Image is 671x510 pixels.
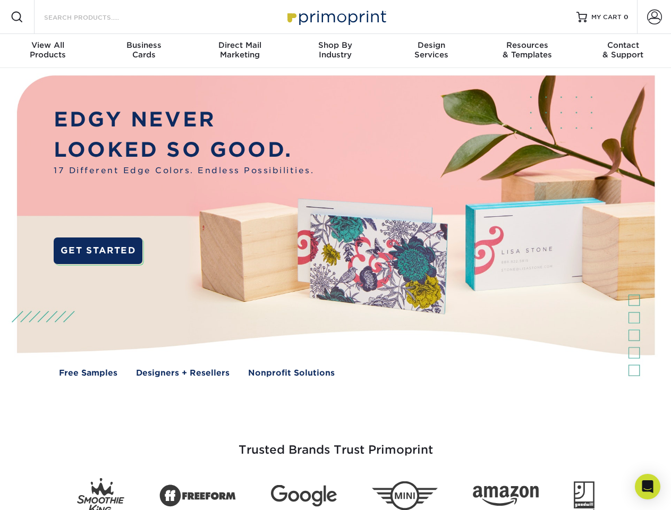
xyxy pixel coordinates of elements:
div: & Templates [479,40,575,59]
img: Google [271,485,337,507]
a: Shop ByIndustry [287,34,383,68]
div: Cards [96,40,191,59]
p: LOOKED SO GOOD. [54,135,314,165]
span: MY CART [591,13,622,22]
input: SEARCH PRODUCTS..... [43,11,147,23]
span: Design [384,40,479,50]
a: Direct MailMarketing [192,34,287,68]
span: Business [96,40,191,50]
span: 0 [624,13,628,21]
a: Nonprofit Solutions [248,367,335,379]
a: GET STARTED [54,237,142,264]
span: Contact [575,40,671,50]
span: 17 Different Edge Colors. Endless Possibilities. [54,165,314,177]
a: DesignServices [384,34,479,68]
span: Resources [479,40,575,50]
a: BusinessCards [96,34,191,68]
img: Goodwill [574,481,594,510]
a: Resources& Templates [479,34,575,68]
iframe: Google Customer Reviews [3,478,90,506]
div: Open Intercom Messenger [635,474,660,499]
span: Shop By [287,40,383,50]
a: Free Samples [59,367,117,379]
h3: Trusted Brands Trust Primoprint [25,418,647,470]
span: Direct Mail [192,40,287,50]
img: Amazon [473,486,539,506]
div: Marketing [192,40,287,59]
div: Industry [287,40,383,59]
div: & Support [575,40,671,59]
a: Designers + Resellers [136,367,230,379]
p: EDGY NEVER [54,105,314,135]
img: Primoprint [283,5,389,28]
div: Services [384,40,479,59]
a: Contact& Support [575,34,671,68]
